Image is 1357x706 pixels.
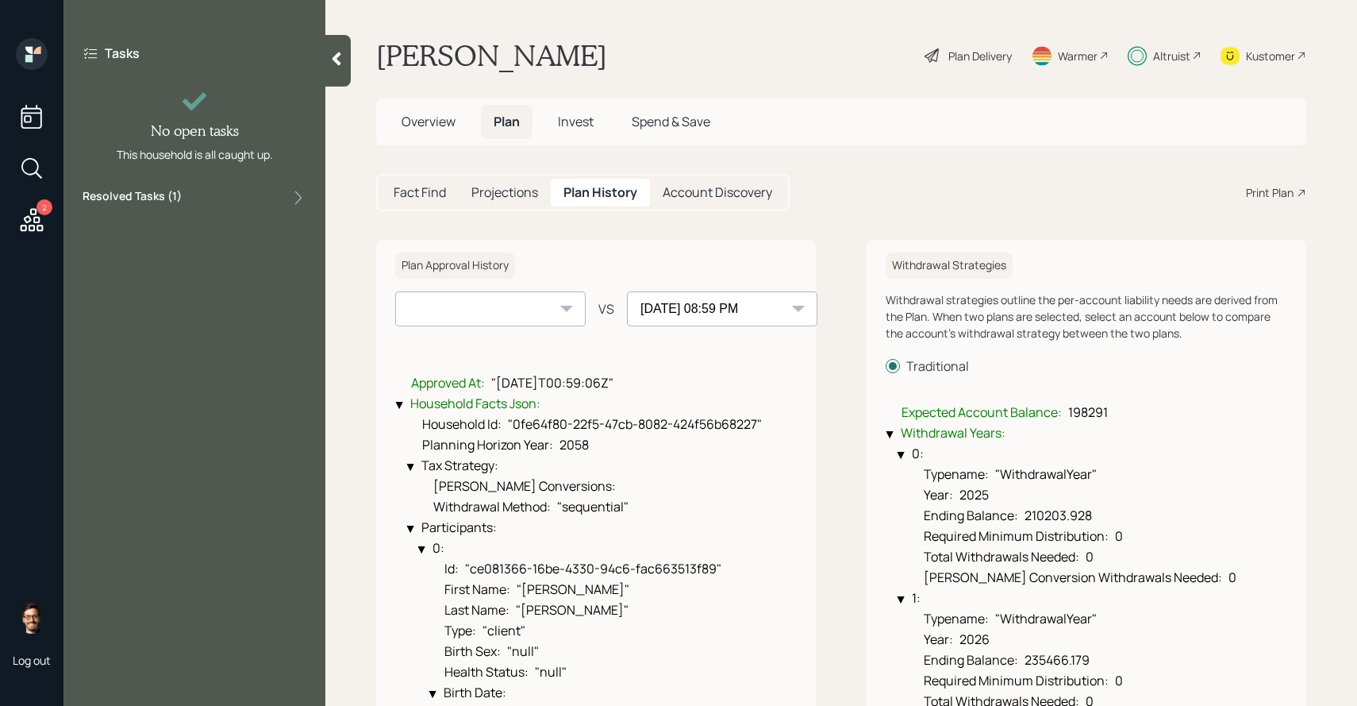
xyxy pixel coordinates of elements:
span: Withdrawal Method : [433,498,551,515]
span: Invest [558,113,594,130]
span: "[PERSON_NAME]" [517,581,629,598]
div: Plan Delivery [948,48,1012,64]
span: Ending Balance : [924,507,1018,524]
span: Health Status : [444,663,529,681]
h6: Withdrawal Strategies [886,253,1013,279]
h1: [PERSON_NAME] [376,38,607,73]
h5: Account Discovery [663,185,772,200]
span: Expected Account Balance : [901,403,1062,421]
span: 235466.179 [1024,651,1090,669]
span: 0 [1115,672,1123,689]
span: 2025 [959,486,989,503]
span: "ce081366-16be-4330-94c6-fac663513f89" [465,560,721,577]
span: 198291 [1068,403,1108,421]
span: Typename : [924,610,989,627]
span: 1 : [912,589,921,607]
span: 0 [1228,569,1236,586]
span: Planning Horizon Year : [422,436,553,453]
h5: Plan History [563,185,637,200]
div: Altruist [1153,48,1190,64]
h5: Fact Find [394,185,446,200]
span: 0 : [432,539,444,557]
span: 0 [1115,527,1123,545]
h6: Plan Approval History [395,253,515,279]
label: Tasks [105,44,140,62]
span: Birth Sex : [444,642,501,660]
span: Total Withdrawals Needed : [924,548,1079,565]
div: 2 [37,199,52,215]
label: Traditional [886,357,1287,375]
div: Warmer [1058,48,1098,64]
span: Required Minimum Distribution : [924,527,1109,545]
span: Household Id : [422,415,502,433]
span: Year : [924,631,953,648]
span: "null" [507,642,539,660]
span: "[PERSON_NAME]" [516,601,629,619]
div: ▶ [896,452,906,459]
span: 0 : [912,445,924,462]
span: Spend & Save [632,113,710,130]
div: Kustomer [1246,48,1295,64]
span: Overview [402,113,456,130]
span: Household Facts Json : [410,395,540,412]
span: Type : [444,622,476,639]
span: "0fe64f80-22f5-47cb-8082-424f56b68227" [508,415,762,433]
span: First Name : [444,581,510,598]
span: Approved At : [411,374,485,392]
div: ▶ [394,402,405,409]
span: 210203.928 [1024,507,1092,524]
span: Tax Strategy : [421,457,498,474]
div: ▶ [885,431,895,438]
div: Withdrawal strategies outline the per-account liability needs are derived from the Plan. When two... [886,291,1287,341]
span: Id : [444,560,459,577]
span: 0 [1086,548,1094,565]
div: Log out [13,653,51,668]
div: ▶ [406,464,416,471]
span: [PERSON_NAME] Conversion Withdrawals Needed : [924,569,1222,586]
span: 2026 [959,631,990,648]
span: "[DATE]T00:59:06Z" [491,374,613,392]
label: Resolved Tasks ( 1 ) [83,188,182,207]
span: "sequential" [557,498,629,515]
span: Withdrawal Years : [901,424,1005,442]
span: Participants : [421,519,497,536]
h5: Projections [471,185,538,200]
span: Year : [924,486,953,503]
div: Print Plan [1246,184,1294,201]
div: ▶ [896,596,906,604]
span: "WithdrawalYear" [995,610,1097,627]
img: sami-boghos-headshot.png [16,602,48,634]
span: "WithdrawalYear" [995,465,1097,483]
div: ▶ [428,691,438,698]
span: [PERSON_NAME] Conversions : [433,477,616,495]
div: VS [598,299,614,318]
span: Last Name : [444,601,509,619]
span: Birth Date : [444,684,506,701]
span: "client" [482,622,525,639]
span: Ending Balance : [924,651,1018,669]
div: This household is all caught up. [117,146,273,163]
span: Typename : [924,465,989,483]
div: ▶ [417,546,427,554]
span: Plan [494,113,520,130]
span: 2058 [559,436,589,453]
span: "null" [535,663,567,681]
span: Required Minimum Distribution : [924,672,1109,689]
h4: No open tasks [151,122,239,140]
div: ▶ [406,526,416,533]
